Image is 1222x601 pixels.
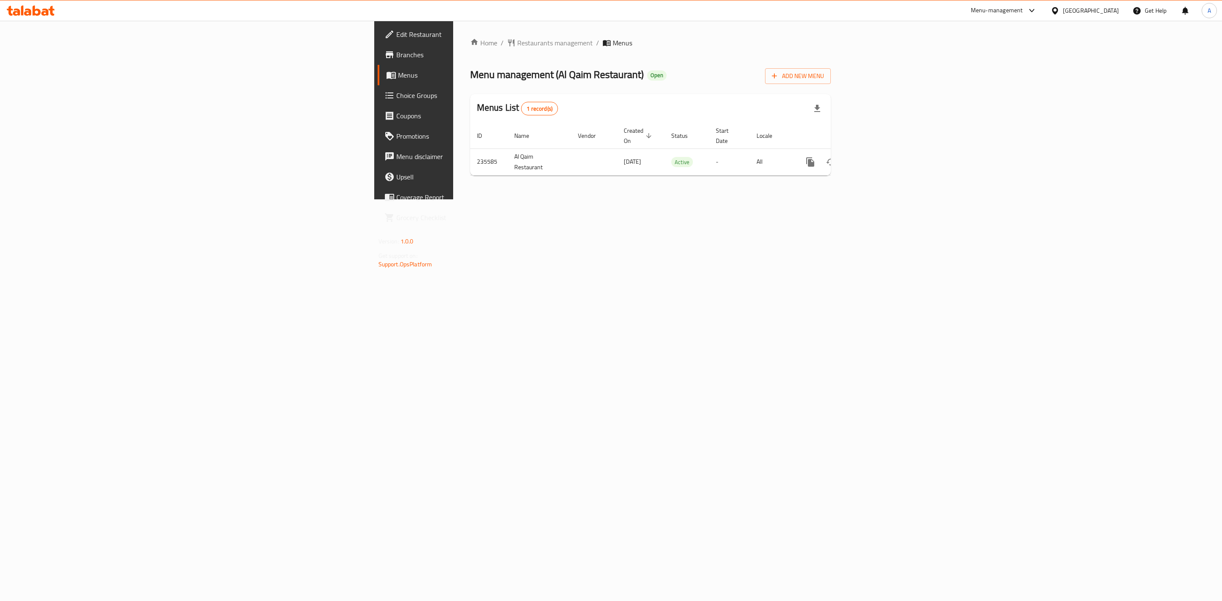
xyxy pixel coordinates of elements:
[521,102,558,115] div: Total records count
[396,212,572,223] span: Grocery Checklist
[765,68,831,84] button: Add New Menu
[477,131,493,141] span: ID
[378,259,432,270] a: Support.OpsPlatform
[757,131,783,141] span: Locale
[378,24,578,45] a: Edit Restaurant
[378,146,578,167] a: Menu disclaimer
[709,148,750,175] td: -
[396,151,572,162] span: Menu disclaimer
[1063,6,1119,15] div: [GEOGRAPHIC_DATA]
[514,131,540,141] span: Name
[821,152,841,172] button: Change Status
[378,187,578,207] a: Coverage Report
[378,65,578,85] a: Menus
[396,50,572,60] span: Branches
[624,126,654,146] span: Created On
[750,148,793,175] td: All
[613,38,632,48] span: Menus
[521,105,558,113] span: 1 record(s)
[647,70,667,81] div: Open
[971,6,1023,16] div: Menu-management
[578,131,607,141] span: Vendor
[396,111,572,121] span: Coupons
[470,65,644,84] span: Menu management ( Al Qaim Restaurant )
[378,106,578,126] a: Coupons
[396,90,572,101] span: Choice Groups
[716,126,740,146] span: Start Date
[378,250,418,261] span: Get support on:
[647,72,667,79] span: Open
[378,167,578,187] a: Upsell
[396,192,572,202] span: Coverage Report
[772,71,824,81] span: Add New Menu
[671,131,699,141] span: Status
[378,236,399,247] span: Version:
[470,38,831,48] nav: breadcrumb
[470,123,888,176] table: enhanced table
[624,156,641,167] span: [DATE]
[378,45,578,65] a: Branches
[378,207,578,228] a: Grocery Checklist
[396,29,572,39] span: Edit Restaurant
[477,101,558,115] h2: Menus List
[396,172,572,182] span: Upsell
[671,157,693,167] span: Active
[396,131,572,141] span: Promotions
[398,70,572,80] span: Menus
[1208,6,1211,15] span: A
[378,85,578,106] a: Choice Groups
[793,123,888,149] th: Actions
[596,38,599,48] li: /
[807,98,827,119] div: Export file
[401,236,414,247] span: 1.0.0
[378,126,578,146] a: Promotions
[800,152,821,172] button: more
